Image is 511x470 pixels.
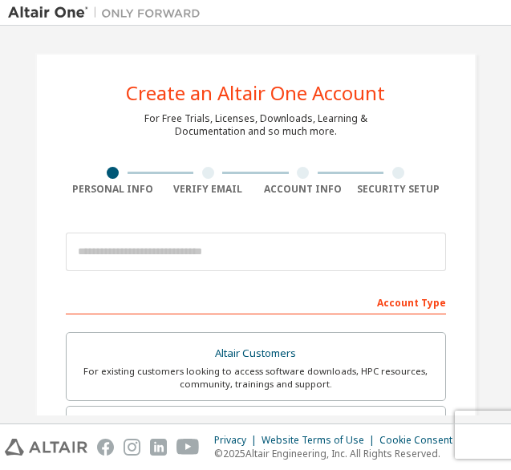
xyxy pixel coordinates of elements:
[351,183,446,196] div: Security Setup
[66,183,161,196] div: Personal Info
[8,5,209,21] img: Altair One
[150,439,167,456] img: linkedin.svg
[214,447,462,460] p: © 2025 Altair Engineering, Inc. All Rights Reserved.
[66,289,446,314] div: Account Type
[144,112,367,138] div: For Free Trials, Licenses, Downloads, Learning & Documentation and so much more.
[76,365,436,391] div: For existing customers looking to access software downloads, HPC resources, community, trainings ...
[124,439,140,456] img: instagram.svg
[160,183,256,196] div: Verify Email
[262,434,379,447] div: Website Terms of Use
[176,439,200,456] img: youtube.svg
[97,439,114,456] img: facebook.svg
[126,83,385,103] div: Create an Altair One Account
[214,434,262,447] div: Privacy
[256,183,351,196] div: Account Info
[5,439,87,456] img: altair_logo.svg
[76,342,436,365] div: Altair Customers
[379,434,462,447] div: Cookie Consent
